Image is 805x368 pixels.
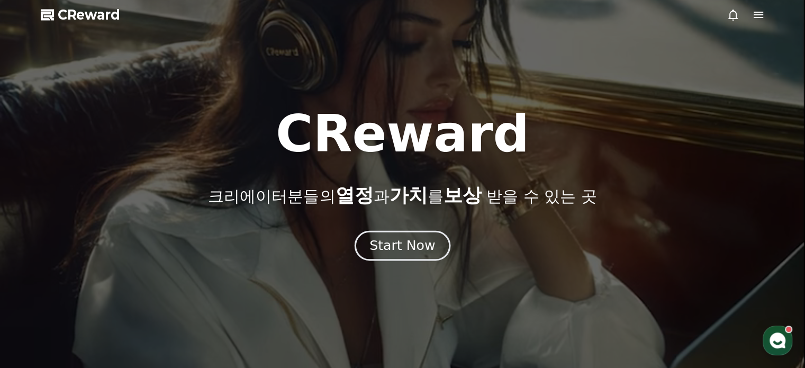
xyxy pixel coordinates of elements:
[3,280,70,307] a: 홈
[369,237,435,255] div: Start Now
[208,185,596,206] p: 크리에이터분들의 과 를 받을 수 있는 곳
[97,297,110,305] span: 대화
[33,296,40,304] span: 홈
[389,184,427,206] span: 가치
[335,184,373,206] span: 열정
[276,109,529,159] h1: CReward
[70,280,137,307] a: 대화
[357,242,448,252] a: Start Now
[41,6,120,23] a: CReward
[443,184,481,206] span: 보상
[164,296,176,304] span: 설정
[137,280,203,307] a: 설정
[355,230,450,261] button: Start Now
[58,6,120,23] span: CReward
